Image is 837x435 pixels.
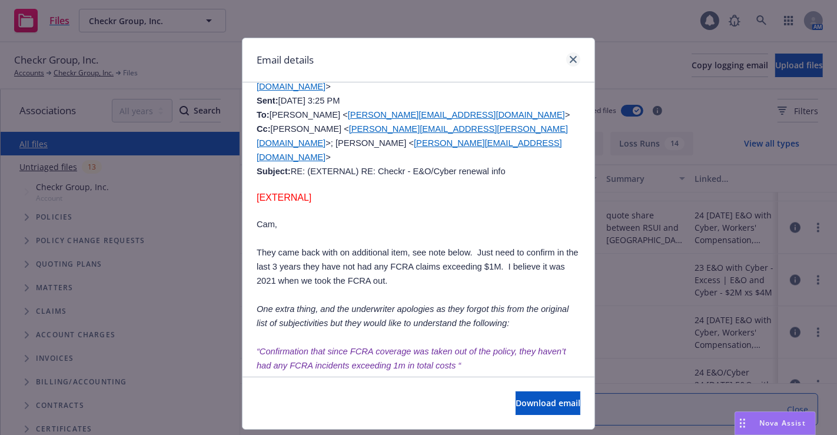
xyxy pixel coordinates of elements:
[257,167,291,176] b: Subject:
[257,220,277,229] span: Cam,
[257,304,569,328] span: One extra thing, and the underwriter apologies as they forgot this from the original list of subj...
[257,96,278,105] b: Sent:
[566,52,580,67] a: close
[257,52,314,68] h1: Email details
[516,397,580,409] span: Download email
[257,124,568,148] a: [PERSON_NAME][EMAIL_ADDRESS][PERSON_NAME][DOMAIN_NAME]
[257,248,579,285] span: They came back with on additional item, see note below. Just need to confirm in the last 3 years ...
[735,412,750,434] div: Drag to move
[348,110,565,119] a: [PERSON_NAME][EMAIL_ADDRESS][DOMAIN_NAME]
[759,418,806,428] span: Nova Assist
[516,391,580,415] button: Download email
[257,110,270,119] b: To:
[257,192,311,202] span: [EXTERNAL]
[257,347,566,370] span: “Confirmation that since FCRA coverage was taken out of the policy, they haven’t had any FCRA inc...
[735,411,816,435] button: Nova Assist
[257,68,570,176] span: [PERSON_NAME] < > [DATE] 3:25 PM [PERSON_NAME] < > [PERSON_NAME] < >; [PERSON_NAME] < > RE: (EXTE...
[257,68,507,91] a: [EMAIL_ADDRESS][PERSON_NAME][DOMAIN_NAME]
[257,138,562,162] a: [PERSON_NAME][EMAIL_ADDRESS][DOMAIN_NAME]
[257,124,271,134] b: Cc:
